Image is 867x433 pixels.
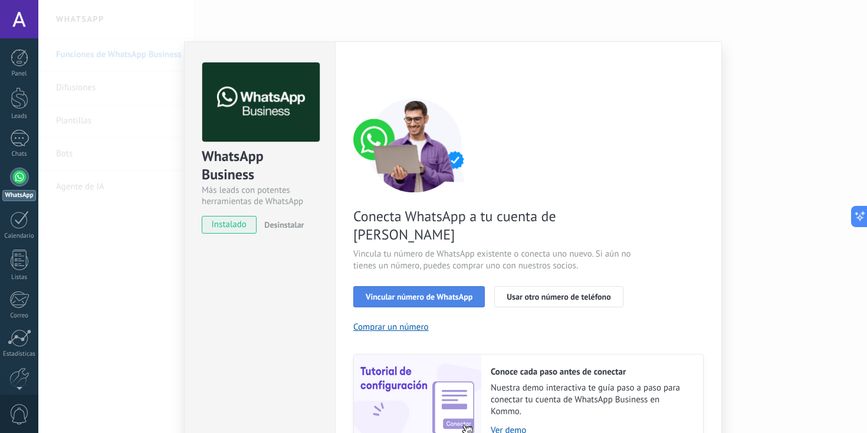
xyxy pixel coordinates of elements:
[2,350,37,358] div: Estadísticas
[491,382,691,418] span: Nuestra demo interactiva te guía paso a paso para conectar tu cuenta de WhatsApp Business en Kommo.
[507,293,610,301] span: Usar otro número de teléfono
[491,366,691,378] h2: Conoce cada paso antes de conectar
[2,150,37,158] div: Chats
[202,147,318,185] div: WhatsApp Business
[353,322,429,333] button: Comprar un número
[264,219,304,230] span: Desinstalar
[202,185,318,207] div: Más leads con potentes herramientas de WhatsApp
[2,113,37,120] div: Leads
[353,286,485,307] button: Vincular número de WhatsApp
[366,293,472,301] span: Vincular número de WhatsApp
[2,190,36,201] div: WhatsApp
[353,207,634,244] span: Conecta WhatsApp a tu cuenta de [PERSON_NAME]
[2,232,37,240] div: Calendario
[260,216,304,234] button: Desinstalar
[2,312,37,320] div: Correo
[2,70,37,78] div: Panel
[2,274,37,281] div: Listas
[202,216,256,234] span: instalado
[353,248,634,272] span: Vincula tu número de WhatsApp existente o conecta uno nuevo. Si aún no tienes un número, puedes c...
[353,98,477,192] img: connect number
[494,286,623,307] button: Usar otro número de teléfono
[202,63,320,142] img: logo_main.png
